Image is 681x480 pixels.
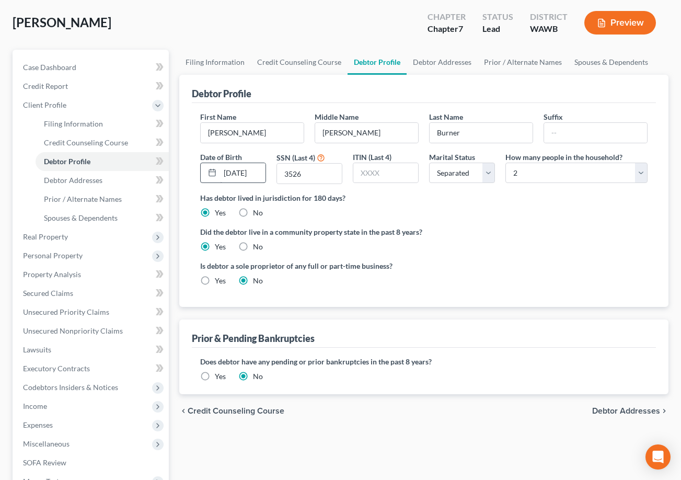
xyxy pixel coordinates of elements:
span: Property Analysis [23,270,81,279]
span: Spouses & Dependents [44,213,118,222]
span: Debtor Addresses [592,407,660,415]
span: Debtor Profile [44,157,90,166]
label: Did the debtor live in a community property state in the past 8 years? [200,226,648,237]
span: Credit Report [23,82,68,90]
input: XXXX [353,163,418,183]
div: Debtor Profile [192,87,251,100]
div: Chapter [428,23,466,35]
label: Does debtor have any pending or prior bankruptcies in the past 8 years? [200,356,648,367]
label: How many people in the household? [505,152,622,163]
a: Lawsuits [15,340,169,359]
button: Preview [584,11,656,35]
div: Open Intercom Messenger [645,444,671,470]
div: Prior & Pending Bankruptcies [192,332,315,345]
label: Is debtor a sole proprietor of any full or part-time business? [200,260,419,271]
div: Status [482,11,513,23]
a: Unsecured Nonpriority Claims [15,322,169,340]
span: Unsecured Nonpriority Claims [23,326,123,335]
a: Debtor Addresses [407,50,478,75]
label: Yes [215,276,226,286]
span: Debtor Addresses [44,176,102,185]
span: 7 [458,24,463,33]
label: Suffix [544,111,563,122]
label: No [253,276,263,286]
span: Miscellaneous [23,439,70,448]
span: Personal Property [23,251,83,260]
span: Filing Information [44,119,103,128]
a: Filing Information [179,50,251,75]
a: Executory Contracts [15,359,169,378]
label: ITIN (Last 4) [353,152,391,163]
label: Yes [215,208,226,218]
input: XXXX [277,164,342,184]
span: [PERSON_NAME] [13,15,111,30]
a: Debtor Profile [36,152,169,171]
input: M.I [315,123,418,143]
label: Marital Status [429,152,475,163]
label: Has debtor lived in jurisdiction for 180 days? [200,192,648,203]
span: Income [23,402,47,410]
span: Real Property [23,232,68,241]
span: Credit Counseling Course [188,407,284,415]
label: Middle Name [315,111,359,122]
label: Last Name [429,111,463,122]
span: Prior / Alternate Names [44,195,122,203]
a: Prior / Alternate Names [36,190,169,209]
a: Spouses & Dependents [568,50,654,75]
i: chevron_right [660,407,668,415]
span: Codebtors Insiders & Notices [23,383,118,392]
a: SOFA Review [15,453,169,472]
label: Yes [215,371,226,382]
button: Debtor Addresses chevron_right [592,407,668,415]
a: Credit Counseling Course [251,50,348,75]
button: chevron_left Credit Counseling Course [179,407,284,415]
div: Lead [482,23,513,35]
div: Chapter [428,11,466,23]
label: Yes [215,242,226,252]
label: SSN (Last 4) [276,152,315,163]
span: SOFA Review [23,458,66,467]
a: Case Dashboard [15,58,169,77]
label: First Name [200,111,236,122]
i: chevron_left [179,407,188,415]
a: Spouses & Dependents [36,209,169,227]
label: No [253,371,263,382]
a: Debtor Profile [348,50,407,75]
span: Case Dashboard [23,63,76,72]
span: Expenses [23,420,53,429]
a: Secured Claims [15,284,169,303]
a: Property Analysis [15,265,169,284]
input: -- [430,123,533,143]
span: Secured Claims [23,289,73,298]
a: Credit Report [15,77,169,96]
span: Executory Contracts [23,364,90,373]
span: Lawsuits [23,345,51,354]
input: -- [544,123,647,143]
a: Filing Information [36,115,169,133]
a: Credit Counseling Course [36,133,169,152]
span: Credit Counseling Course [44,138,128,147]
label: Date of Birth [200,152,242,163]
div: District [530,11,568,23]
label: No [253,242,263,252]
input: -- [201,123,304,143]
a: Unsecured Priority Claims [15,303,169,322]
div: WAWB [530,23,568,35]
a: Prior / Alternate Names [478,50,568,75]
a: Debtor Addresses [36,171,169,190]
span: Client Profile [23,100,66,109]
label: No [253,208,263,218]
input: MM/DD/YYYY [220,163,266,183]
span: Unsecured Priority Claims [23,307,109,316]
